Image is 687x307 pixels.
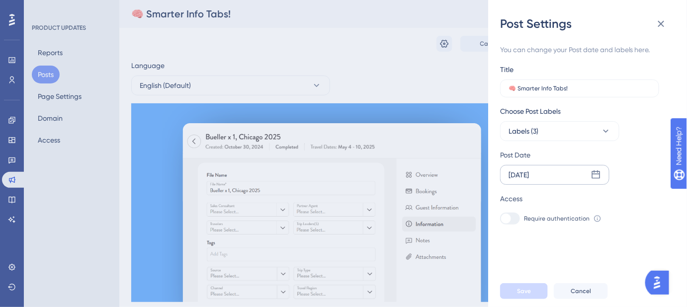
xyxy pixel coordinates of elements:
[517,287,531,295] span: Save
[500,64,514,76] div: Title
[645,268,675,298] iframe: UserGuiding AI Assistant Launcher
[500,193,522,205] div: Access
[500,44,667,56] div: You can change your Post date and labels here.
[500,105,561,117] span: Choose Post Labels
[524,215,590,223] span: Require authentication
[23,2,62,14] span: Need Help?
[571,287,591,295] span: Cancel
[554,283,608,299] button: Cancel
[509,169,529,181] div: [DATE]
[509,125,538,137] span: Labels (3)
[509,85,651,92] input: Type the value
[500,16,675,32] div: Post Settings
[500,149,662,161] div: Post Date
[500,121,619,141] button: Labels (3)
[500,283,548,299] button: Save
